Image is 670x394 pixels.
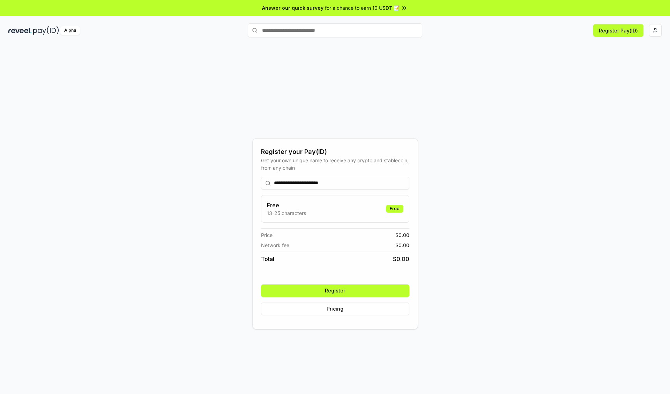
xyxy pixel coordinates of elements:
[325,4,400,12] span: for a chance to earn 10 USDT 📝
[261,303,409,315] button: Pricing
[261,147,409,157] div: Register your Pay(ID)
[395,241,409,249] span: $ 0.00
[261,284,409,297] button: Register
[262,4,323,12] span: Answer our quick survey
[593,24,643,37] button: Register Pay(ID)
[267,209,306,217] p: 13-25 characters
[60,26,80,35] div: Alpha
[395,231,409,239] span: $ 0.00
[267,201,306,209] h3: Free
[261,241,289,249] span: Network fee
[393,255,409,263] span: $ 0.00
[33,26,59,35] img: pay_id
[261,231,273,239] span: Price
[386,205,403,213] div: Free
[261,157,409,171] div: Get your own unique name to receive any crypto and stablecoin, from any chain
[8,26,32,35] img: reveel_dark
[261,255,274,263] span: Total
